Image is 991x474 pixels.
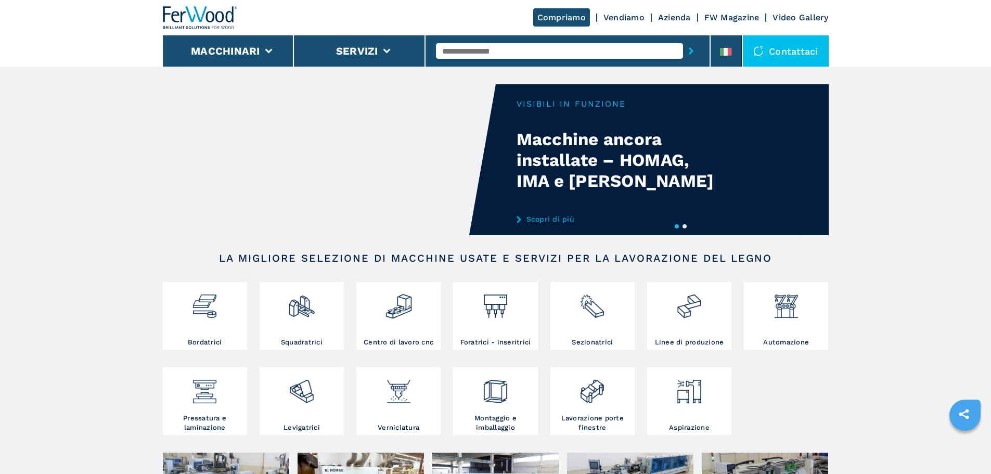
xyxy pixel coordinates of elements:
[453,282,537,350] a: Foratrici - inseritrici
[165,414,244,432] h3: Pressatura e laminazione
[260,282,344,350] a: Squadratrici
[669,423,710,432] h3: Aspirazione
[683,39,699,63] button: submit-button
[655,338,724,347] h3: Linee di produzione
[683,224,687,228] button: 2
[773,285,800,320] img: automazione.png
[578,285,606,320] img: sezionatrici_2.png
[284,423,320,432] h3: Levigatrici
[260,367,344,435] a: Levigatrici
[378,423,419,432] h3: Verniciatura
[196,252,795,264] h2: LA MIGLIORE SELEZIONE DI MACCHINE USATE E SERVIZI PER LA LAVORAZIONE DEL LEGNO
[288,285,315,320] img: squadratrici_2.png
[356,367,441,435] a: Verniciatura
[553,414,632,432] h3: Lavorazione porte finestre
[281,338,323,347] h3: Squadratrici
[456,414,535,432] h3: Montaggio e imballaggio
[951,401,977,427] a: sharethis
[773,12,828,22] a: Video Gallery
[753,46,764,56] img: Contattaci
[191,370,218,405] img: pressa-strettoia.png
[675,370,703,405] img: aspirazione_1.png
[364,338,433,347] h3: Centro di lavoro cnc
[163,6,238,29] img: Ferwood
[658,12,691,22] a: Azienda
[533,8,590,27] a: Compriamo
[191,285,218,320] img: bordatrici_1.png
[550,367,635,435] a: Lavorazione porte finestre
[385,285,413,320] img: centro_di_lavoro_cnc_2.png
[647,282,731,350] a: Linee di produzione
[675,285,703,320] img: linee_di_produzione_2.png
[356,282,441,350] a: Centro di lavoro cnc
[453,367,537,435] a: Montaggio e imballaggio
[763,338,809,347] h3: Automazione
[163,367,247,435] a: Pressatura e laminazione
[578,370,606,405] img: lavorazione_porte_finestre_2.png
[744,282,828,350] a: Automazione
[191,45,260,57] button: Macchinari
[704,12,760,22] a: FW Magazine
[288,370,315,405] img: levigatrici_2.png
[163,84,496,235] video: Your browser does not support the video tag.
[647,367,731,435] a: Aspirazione
[336,45,378,57] button: Servizi
[482,285,509,320] img: foratrici_inseritrici_2.png
[603,12,645,22] a: Vendiamo
[947,427,983,466] iframe: Chat
[385,370,413,405] img: verniciatura_1.png
[550,282,635,350] a: Sezionatrici
[482,370,509,405] img: montaggio_imballaggio_2.png
[188,338,222,347] h3: Bordatrici
[743,35,829,67] div: Contattaci
[460,338,531,347] h3: Foratrici - inseritrici
[572,338,613,347] h3: Sezionatrici
[517,215,720,223] a: Scopri di più
[675,224,679,228] button: 1
[163,282,247,350] a: Bordatrici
